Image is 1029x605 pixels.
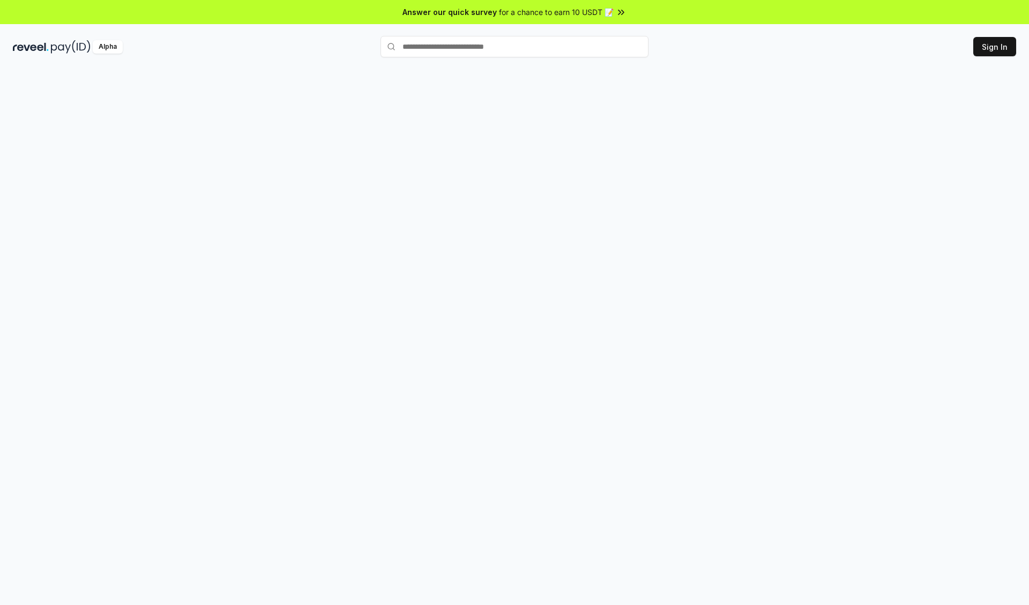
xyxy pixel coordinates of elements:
span: for a chance to earn 10 USDT 📝 [499,6,614,18]
img: pay_id [51,40,91,54]
button: Sign In [973,37,1016,56]
img: reveel_dark [13,40,49,54]
div: Alpha [93,40,123,54]
span: Answer our quick survey [402,6,497,18]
